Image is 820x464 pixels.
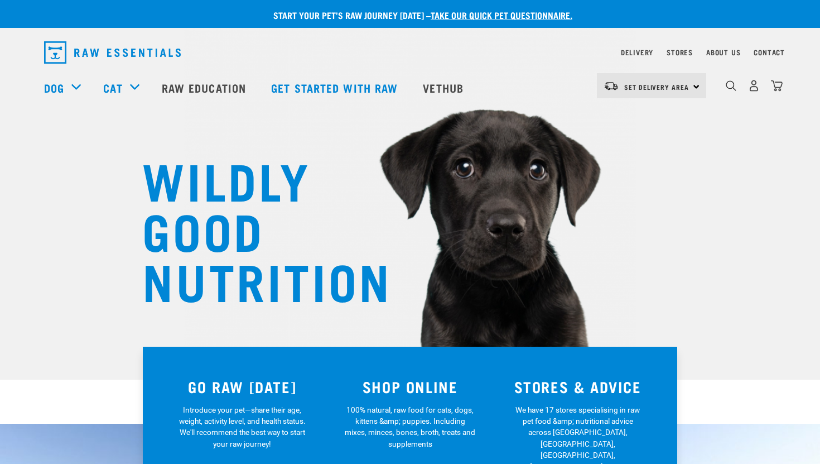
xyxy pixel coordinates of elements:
h3: GO RAW [DATE] [165,378,320,395]
a: About Us [706,50,740,54]
p: 100% natural, raw food for cats, dogs, kittens &amp; puppies. Including mixes, minces, bones, bro... [345,404,476,450]
img: user.png [748,80,760,92]
img: home-icon@2x.png [771,80,783,92]
a: Delivery [621,50,653,54]
a: Get started with Raw [260,65,412,110]
img: Raw Essentials Logo [44,41,181,64]
span: Set Delivery Area [624,85,689,89]
p: Introduce your pet—share their age, weight, activity level, and health status. We'll recommend th... [177,404,308,450]
nav: dropdown navigation [35,37,785,68]
h3: SHOP ONLINE [333,378,488,395]
a: Stores [667,50,693,54]
a: Vethub [412,65,477,110]
a: Cat [103,79,122,96]
img: van-moving.png [604,81,619,91]
a: Raw Education [151,65,260,110]
h3: STORES & ADVICE [500,378,655,395]
a: take our quick pet questionnaire. [431,12,572,17]
a: Contact [754,50,785,54]
h1: WILDLY GOOD NUTRITION [142,154,365,304]
a: Dog [44,79,64,96]
img: home-icon-1@2x.png [726,80,736,91]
